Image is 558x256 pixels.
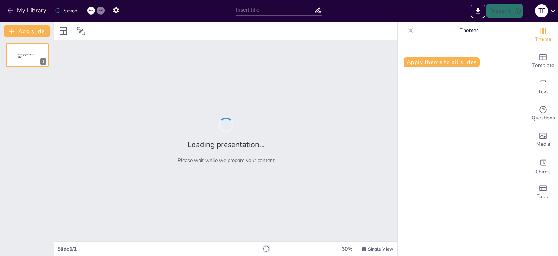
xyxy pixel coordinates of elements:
[338,245,356,252] div: 30 %
[531,114,555,122] span: Questions
[537,193,550,201] span: Table
[486,4,523,18] button: Present
[529,22,558,48] div: Change the overall theme
[6,43,49,67] div: 1
[40,58,46,65] div: 1
[535,4,548,18] button: Т Г
[532,62,554,70] span: Template
[18,54,34,58] span: Sendsteps presentation editor
[529,74,558,101] div: Add text boxes
[535,168,551,176] span: Charts
[529,179,558,205] div: Add a table
[187,139,265,150] h2: Loading presentation...
[57,245,261,252] div: Slide 1 / 1
[57,25,69,37] div: Layout
[538,88,548,96] span: Text
[417,22,521,39] p: Themes
[536,140,550,148] span: Media
[535,35,551,43] span: Theme
[368,246,393,252] span: Single View
[529,153,558,179] div: Add charts and graphs
[5,5,49,16] button: My Library
[77,27,85,35] span: Position
[55,7,77,14] div: Saved
[236,5,314,15] input: Insert title
[535,4,548,17] div: Т Г
[178,157,275,164] p: Please wait while we prepare your content
[4,25,50,37] button: Add slide
[529,101,558,127] div: Get real-time input from your audience
[471,4,485,18] button: Export to PowerPoint
[404,57,480,67] button: Apply theme to all slides
[529,127,558,153] div: Add images, graphics, shapes or video
[529,48,558,74] div: Add ready made slides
